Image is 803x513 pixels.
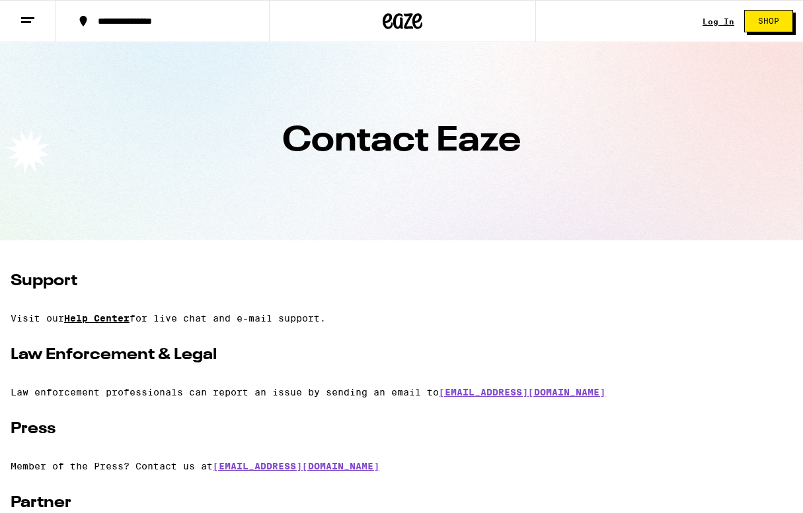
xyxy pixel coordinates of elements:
p: Visit our for live chat and e-mail support. [11,313,792,324]
a: Log In [703,17,734,26]
h1: Contact Eaze [20,124,783,158]
h2: Support [11,271,792,292]
span: Shop [758,17,779,25]
p: Member of the Press? Contact us at [11,461,792,471]
a: Shop [734,10,803,32]
h2: Law Enforcement & Legal [11,345,792,366]
a: Help Center [64,313,130,324]
p: Law enforcement professionals can report an issue by sending an email to [11,387,792,397]
span: Hi. Need any help? [8,9,95,20]
button: Shop [744,10,793,32]
a: [EMAIL_ADDRESS][DOMAIN_NAME] [213,461,379,471]
h2: Press [11,419,792,440]
a: [EMAIL_ADDRESS][DOMAIN_NAME] [439,387,605,397]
